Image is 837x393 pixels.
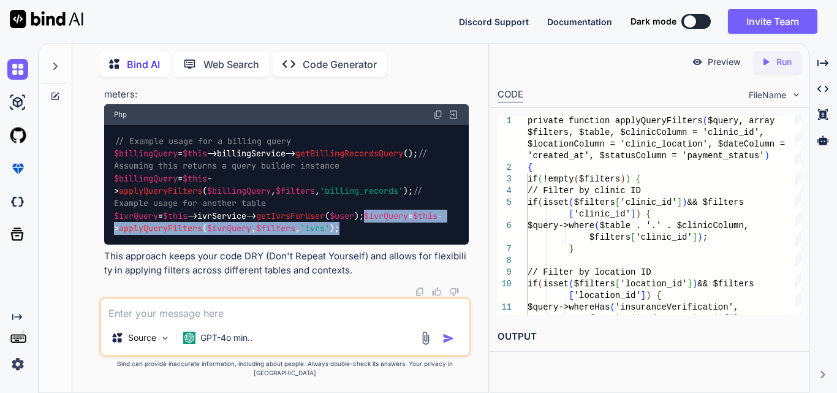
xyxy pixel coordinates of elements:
p: Source [128,332,156,344]
span: getBillingRecordsQuery [295,148,403,159]
span: ) [646,291,651,300]
span: Php [114,110,127,120]
p: Code Generator [303,57,377,72]
span: ( [713,314,718,324]
span: ) [697,232,702,242]
div: 11 [498,302,512,313]
span: ( [538,197,543,207]
span: 'billing_records' [320,185,403,196]
span: ) [626,174,631,184]
p: This approach keeps your code DRY (Don't Repeat Yourself) and allows for flexibility in applying ... [104,250,469,277]
span: ) [620,174,625,184]
div: CODE [498,88,523,102]
span: [ [569,291,574,300]
span: // Filter by clinic ID [528,186,641,196]
span: { [528,162,532,172]
img: GPT-4o mini [183,332,195,344]
img: darkCloudIdeIcon [7,191,28,212]
span: private function applyQueryFilters [528,116,703,126]
img: Open in Browser [448,109,459,120]
div: 9 [498,267,512,278]
img: Bind AI [10,10,83,28]
span: } [569,244,574,254]
span: { [636,174,641,184]
span: ( [538,279,543,289]
span: 'location_id' [620,279,687,289]
span: if [528,174,538,184]
span: $this [413,210,437,221]
span: if [528,279,538,289]
span: 'clinic_id' [635,232,692,242]
span: // Example usage for another table [114,185,428,208]
span: ( [703,116,708,126]
span: && $filters [687,197,744,207]
span: ] [641,291,646,300]
img: premium [7,158,28,179]
span: if [528,197,538,207]
span: ) [682,197,687,207]
span: $filters [589,232,631,242]
span: ( [569,279,574,289]
span: $this [163,210,187,221]
div: 7 [498,243,512,255]
div: 8 [498,255,512,267]
span: 'clinic_id' [620,197,676,207]
span: ) [692,279,697,289]
span: ] [687,279,692,289]
span: { [646,209,651,219]
span: ( [538,174,543,184]
img: chevron down [791,90,801,100]
span: ] [677,197,682,207]
p: You can now use this function in different contexts by passing the appropriate parameters: [104,74,469,102]
span: 'insuranceVerification', [615,302,739,312]
span: [ [615,279,620,289]
span: isset [543,279,569,289]
img: githubLight [7,125,28,146]
span: 'location_id' [574,291,641,300]
span: $filters [276,185,315,196]
p: Bind can provide inaccurate information, including about people. Always double-check its answers.... [99,359,471,378]
span: $user [330,210,354,221]
span: ) [635,209,640,219]
span: $filters [574,279,615,289]
span: // Filter by location ID [528,267,651,277]
span: // Example usage for a billing query [115,135,291,147]
span: ( [569,197,574,207]
span: $query, array [708,116,775,126]
span: $billingQuery [114,148,178,159]
div: 10 [498,278,512,290]
span: !empty [543,174,574,184]
span: $filters [579,174,620,184]
img: copy [433,110,443,120]
img: ai-studio [7,92,28,113]
span: ; [703,232,708,242]
div: 6 [498,220,512,232]
img: preview [692,56,703,67]
span: $this [183,173,207,184]
span: [ [631,232,635,242]
img: dislike [449,287,459,297]
p: Bind AI [127,57,160,72]
span: [ [615,197,620,207]
p: Run [776,56,792,68]
span: && $filters [697,279,754,289]
img: like [432,287,442,297]
span: applyQueryFilters [119,185,202,196]
span: $ivrQuery [114,210,158,221]
button: Invite Team [728,9,817,34]
span: ] [631,209,635,219]
div: 1 [498,115,512,127]
h2: OUTPUT [490,322,809,351]
span: $query->where [528,221,594,231]
span: $this [183,148,207,159]
span: applyQueryFilters [119,223,202,234]
img: Pick Models [160,333,170,343]
img: copy [415,287,425,297]
span: $billingQuery [114,173,178,184]
p: GPT-4o min.. [200,332,252,344]
span: ( [574,174,579,184]
span: [ [569,209,574,219]
span: $filters [256,223,295,234]
span: $locationColumn = 'clinic_location', $dateColumn = [528,139,785,149]
span: getIvrsForUser [256,210,325,221]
